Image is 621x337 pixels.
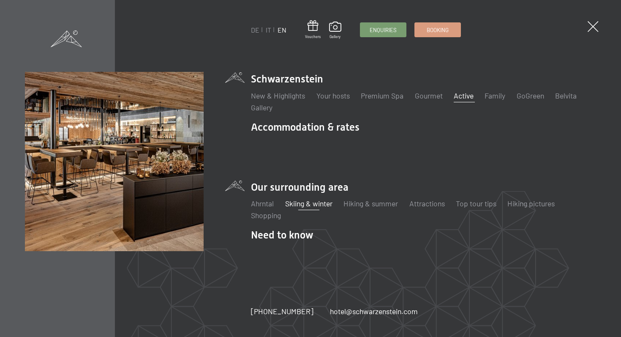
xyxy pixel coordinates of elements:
[454,91,474,100] a: Active
[329,34,341,39] span: Gallery
[266,26,271,34] a: IT
[343,199,398,208] a: Hiking & summer
[278,26,286,34] a: EN
[251,26,259,34] a: DE
[285,199,332,208] a: Skiing & winter
[251,103,272,112] a: Gallery
[485,91,505,100] a: Family
[251,199,274,208] a: Ahrntal
[427,26,449,34] span: Booking
[517,91,544,100] a: GoGreen
[415,23,460,37] a: Booking
[305,34,321,39] span: Vouchers
[370,26,397,34] span: Enquiries
[555,91,577,100] a: Belvita
[330,306,418,317] a: hotel@schwarzenstein.com
[415,91,443,100] a: Gourmet
[251,307,313,316] span: [PHONE_NUMBER]
[507,199,555,208] a: Hiking pictures
[305,20,321,39] a: Vouchers
[456,199,496,208] a: Top tour tips
[316,91,350,100] a: Your hosts
[409,199,445,208] a: Attractions
[329,22,341,39] a: Gallery
[360,23,406,37] a: Enquiries
[251,91,305,100] a: New & Highlights
[251,211,281,220] a: Shopping
[251,306,313,317] a: [PHONE_NUMBER]
[361,91,403,100] a: Premium Spa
